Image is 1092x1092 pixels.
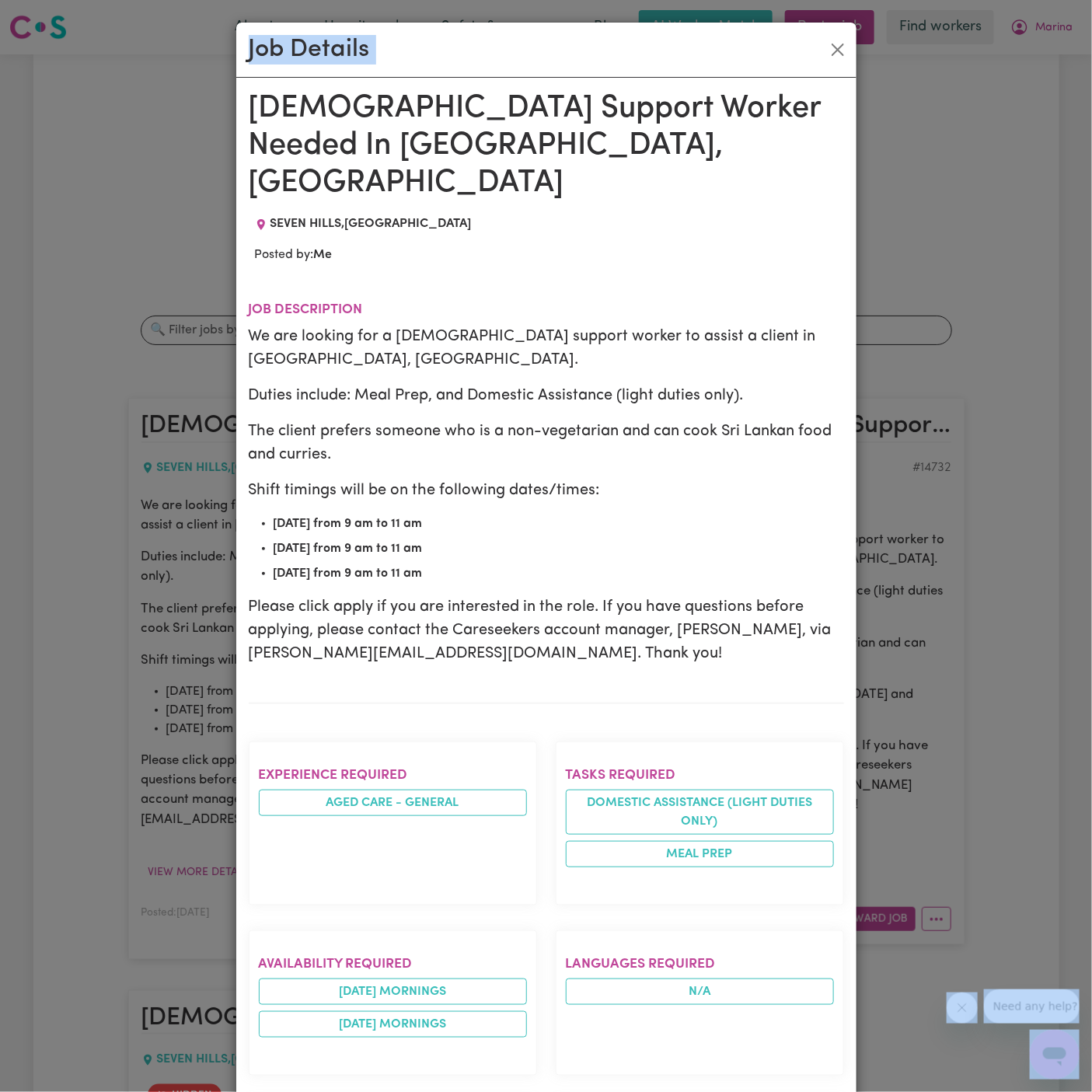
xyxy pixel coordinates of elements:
h1: [DEMOGRAPHIC_DATA] Support Worker Needed In [GEOGRAPHIC_DATA], [GEOGRAPHIC_DATA] [249,90,844,202]
h2: Languages required [566,956,834,972]
iframe: Close message [947,993,978,1024]
li: Meal prep [566,841,834,867]
iframe: Button to launch messaging window [1030,1030,1080,1080]
li: [DATE] from 9 am to 11 am [274,564,844,583]
span: SEVEN HILLS , [GEOGRAPHIC_DATA] [270,218,472,230]
span: N/A [566,979,834,1005]
li: [DATE] from 9 am to 11 am [274,515,844,533]
li: [DATE] mornings [259,1011,527,1038]
li: [DATE] mornings [259,979,527,1005]
p: Shift timings will be on the following dates/times: [249,479,844,502]
p: The client prefers someone who is a non-vegetarian and can cook Sri Lankan food and curries. [249,420,844,466]
h2: Availability required [259,956,527,972]
li: Aged care - General [259,790,527,816]
h2: Job Details [249,35,370,65]
p: Duties include: Meal Prep, and Domestic Assistance (light duties only). [249,384,844,407]
h2: Tasks required [566,767,834,783]
button: Close [825,37,850,62]
h2: Job description [249,302,844,318]
li: Domestic assistance (light duties only) [566,790,834,835]
div: Job location: SEVEN HILLS, New South Wales [249,215,478,233]
iframe: Message from company [984,989,1080,1024]
b: Me [314,249,333,261]
h2: Experience required [259,767,527,783]
li: [DATE] from 9 am to 11 am [274,539,844,558]
p: We are looking for a [DEMOGRAPHIC_DATA] support worker to assist a client in [GEOGRAPHIC_DATA], [... [249,325,844,372]
span: Posted by: [255,249,333,261]
p: Please click apply if you are interested in the role. If you have questions before applying, plea... [249,595,844,665]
